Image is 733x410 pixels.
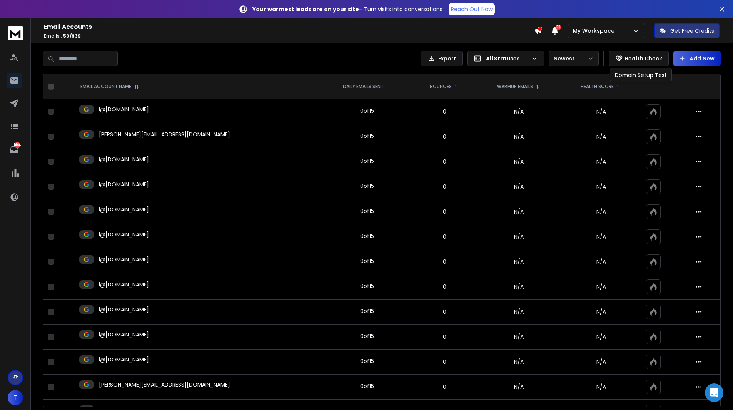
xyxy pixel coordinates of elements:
[8,390,23,405] button: T
[44,33,534,39] p: Emails :
[252,5,442,13] p: – Turn visits into conversations
[566,233,636,241] p: N/A
[476,350,561,375] td: N/A
[99,306,149,313] p: l@[DOMAIN_NAME]
[14,142,20,148] p: 1464
[449,3,495,15] a: Reach Out Now
[566,258,636,266] p: N/A
[566,183,636,191] p: N/A
[476,124,561,149] td: N/A
[476,99,561,124] td: N/A
[360,257,374,265] div: 0 of 15
[99,231,149,238] p: l@[DOMAIN_NAME]
[421,51,463,66] button: Export
[360,232,374,240] div: 0 of 15
[44,22,534,32] h1: Email Accounts
[581,84,614,90] p: HEALTH SCORE
[99,181,149,188] p: l@[DOMAIN_NAME]
[566,133,636,141] p: N/A
[673,51,721,66] button: Add New
[476,199,561,224] td: N/A
[360,132,374,140] div: 0 of 15
[99,156,149,163] p: l@[DOMAIN_NAME]
[417,258,472,266] p: 0
[99,356,149,363] p: l@[DOMAIN_NAME]
[417,283,472,291] p: 0
[99,381,230,388] p: [PERSON_NAME][EMAIL_ADDRESS][DOMAIN_NAME]
[417,108,472,115] p: 0
[360,182,374,190] div: 0 of 15
[549,51,599,66] button: Newest
[417,208,472,216] p: 0
[360,382,374,390] div: 0 of 15
[99,105,149,113] p: l@[DOMAIN_NAME]
[417,308,472,316] p: 0
[624,55,662,62] p: Health Check
[360,307,374,315] div: 0 of 15
[80,84,139,90] div: EMAIL ACCOUNT NAME
[417,133,472,141] p: 0
[486,55,528,62] p: All Statuses
[360,282,374,290] div: 0 of 15
[417,358,472,366] p: 0
[566,158,636,166] p: N/A
[252,5,359,13] strong: Your warmest leads are on your site
[654,23,720,38] button: Get Free Credits
[417,383,472,391] p: 0
[609,51,669,66] button: Health Check
[497,84,533,90] p: WARMUP EMAILS
[7,142,22,157] a: 1464
[63,33,81,39] span: 50 / 939
[360,207,374,215] div: 0 of 15
[360,332,374,340] div: 0 of 15
[99,206,149,213] p: l@[DOMAIN_NAME]
[670,27,714,35] p: Get Free Credits
[573,27,618,35] p: My Workspace
[476,300,561,325] td: N/A
[417,158,472,166] p: 0
[430,84,452,90] p: BOUNCES
[417,233,472,241] p: 0
[610,68,672,82] div: Domain Setup Test
[360,357,374,365] div: 0 of 15
[705,383,723,402] div: Open Intercom Messenger
[99,256,149,263] p: l@[DOMAIN_NAME]
[566,308,636,316] p: N/A
[476,224,561,249] td: N/A
[99,131,230,138] p: [PERSON_NAME][EMAIL_ADDRESS][DOMAIN_NAME]
[99,281,149,288] p: l@[DOMAIN_NAME]
[476,325,561,350] td: N/A
[8,26,23,40] img: logo
[360,107,374,115] div: 0 of 15
[451,5,493,13] p: Reach Out Now
[343,84,384,90] p: DAILY EMAILS SENT
[566,333,636,341] p: N/A
[566,383,636,391] p: N/A
[566,108,636,115] p: N/A
[417,333,472,341] p: 0
[476,174,561,199] td: N/A
[476,249,561,274] td: N/A
[476,274,561,300] td: N/A
[99,331,149,338] p: l@[DOMAIN_NAME]
[417,183,472,191] p: 0
[566,358,636,366] p: N/A
[556,25,561,30] span: 50
[476,149,561,174] td: N/A
[360,157,374,165] div: 0 of 15
[566,283,636,291] p: N/A
[476,375,561,400] td: N/A
[566,208,636,216] p: N/A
